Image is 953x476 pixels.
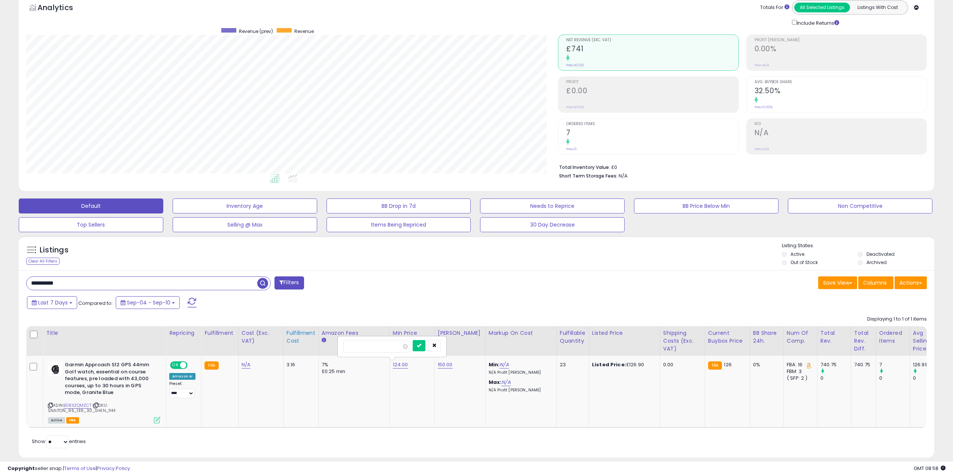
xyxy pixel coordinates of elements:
div: Total Rev. [820,329,848,345]
div: 7% [322,361,384,368]
small: FBA [708,361,722,370]
a: N/A [242,361,251,369]
span: Revenue [294,28,314,34]
div: BB Share 24h. [753,329,780,345]
p: N/A Profit [PERSON_NAME] [489,388,551,393]
b: Total Inventory Value: [559,164,610,170]
span: Profit [566,80,738,84]
div: 740.75 [820,361,851,368]
span: Ordered Items [566,122,738,126]
div: 0 [913,375,943,382]
span: Revenue (prev) [239,28,273,34]
div: Num of Comp. [787,329,814,345]
div: Markup on Cost [489,329,553,337]
label: Deactivated [866,251,895,257]
div: 0.00 [663,361,699,368]
b: Listed Price: [592,361,626,368]
div: Totals For [760,4,789,11]
li: £0 [559,162,921,171]
div: 23 [560,361,583,368]
h2: £741 [566,45,738,55]
span: N/A [619,172,628,179]
div: Preset: [169,381,195,398]
small: Prev: 0 [566,147,577,151]
button: Sep-04 - Sep-10 [116,296,180,309]
div: 3.16 [286,361,313,368]
span: Columns [863,279,887,286]
b: Min: [489,361,500,368]
label: Out of Stock [790,259,818,266]
span: Show: entries [32,438,86,445]
div: Avg Selling Price [913,329,940,353]
button: Top Sellers [19,217,163,232]
span: Profit [PERSON_NAME] [755,38,926,42]
div: Amazon Fees [322,329,386,337]
div: 0% [753,361,778,368]
button: Save View [818,276,857,289]
small: Prev: £0.00 [566,105,584,109]
span: 2025-09-18 08:58 GMT [914,465,946,472]
span: Sep-04 - Sep-10 [127,299,170,306]
b: Short Term Storage Fees: [559,173,617,179]
button: Default [19,198,163,213]
div: Fulfillment [204,329,235,337]
button: Non Competitive [788,198,932,213]
div: 7 [879,361,910,368]
small: FBA [204,361,218,370]
div: Amazon AI [169,373,195,380]
button: Selling @ Max [173,217,317,232]
button: BB Drop in 7d [327,198,471,213]
div: Listed Price [592,329,657,337]
span: ON [171,362,180,369]
div: 740.75 [854,361,870,368]
div: Include Returns [786,18,848,27]
p: Listing States: [782,242,934,249]
div: Shipping Costs (Exc. VAT) [663,329,702,353]
div: £0.25 min [322,368,384,375]
div: FBM: 3 [787,368,811,375]
b: Max: [489,379,502,386]
th: The percentage added to the cost of goods (COGS) that forms the calculator for Min & Max prices. [485,326,556,356]
a: 124.00 [393,361,408,369]
div: 0 [879,375,910,382]
button: Needs to Reprice [480,198,625,213]
button: Listings With Cost [850,3,905,12]
span: All listings currently available for purchase on Amazon [48,417,65,424]
div: £126.90 [592,361,654,368]
small: Prev: N/A [755,63,769,67]
div: Current Buybox Price [708,329,747,345]
span: Compared to: [78,300,113,307]
button: Items Being Repriced [327,217,471,232]
small: Prev: £0.00 [566,63,584,67]
button: Columns [858,276,893,289]
a: 150.00 [438,361,453,369]
div: 0 [820,375,851,382]
div: Displaying 1 to 1 of 1 items [867,316,927,323]
img: 31pd-0y1sBL._SL40_.jpg [48,361,63,376]
div: ( SFP: 2 ) [787,375,811,382]
a: Terms of Use [64,465,96,472]
a: Privacy Policy [97,465,130,472]
button: Inventory Age [173,198,317,213]
div: Min Price [393,329,431,337]
div: FBA: 16 [787,361,811,368]
div: 126.99 [913,361,943,368]
div: Total Rev. Diff. [854,329,873,353]
div: [PERSON_NAME] [438,329,482,337]
div: Ordered Items [879,329,907,345]
small: Prev: 0.00% [755,105,773,109]
span: OFF [186,362,198,369]
small: Prev: N/A [755,147,769,151]
a: N/A [501,379,510,386]
div: Repricing [169,329,198,337]
span: Last 7 Days [38,299,68,306]
button: Actions [895,276,927,289]
span: FBA [66,417,79,424]
h5: Analytics [37,2,88,15]
div: ASIN: [48,361,160,422]
span: Avg. Buybox Share [755,80,926,84]
h2: 0.00% [755,45,926,55]
button: 30 Day Decrease [480,217,625,232]
small: Amazon Fees. [322,337,326,344]
button: Filters [274,276,304,289]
